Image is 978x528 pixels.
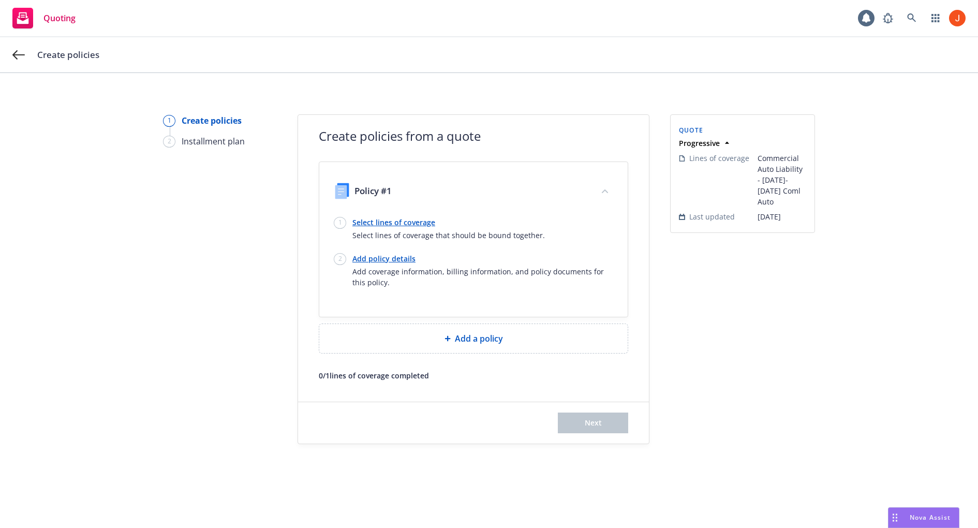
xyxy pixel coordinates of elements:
a: Quoting [8,4,80,33]
div: Add a policy [319,324,628,354]
button: Next [558,413,628,433]
h1: Policy #1 [354,185,392,196]
button: Nova Assist [888,507,959,528]
div: 0 / 1 lines of coverage completed [319,370,429,381]
div: 2 [334,253,346,265]
a: Switch app [925,8,946,28]
span: Create policies [37,49,99,61]
span: Last updated [689,211,735,222]
span: Commercial Auto Liability - [DATE]-[DATE] Coml Auto [758,153,806,207]
div: Policy #1collapse content [321,170,626,213]
a: Select lines of coverage [352,217,545,228]
span: Quote [679,126,703,135]
span: Add coverage information, billing information, and policy documents for this policy. [352,266,613,288]
span: Next [585,418,602,428]
div: 1 [334,217,346,229]
a: Add policy details [352,253,613,264]
img: photo [949,10,966,26]
div: 1 [163,115,175,127]
a: Report a Bug [878,8,898,28]
span: Add a policy [455,332,503,345]
div: Create policies [182,114,242,127]
strong: Progressive [679,138,720,148]
span: Select lines of coverage that should be bound together. [352,230,545,241]
span: Nova Assist [910,513,951,522]
div: Installment plan [182,135,245,148]
span: Quoting [43,14,76,22]
div: 2 [163,136,175,148]
span: [DATE] [758,211,806,222]
span: Lines of coverage [689,153,749,164]
span: Create policies from a quote [319,127,628,145]
div: Drag to move [888,508,901,527]
button: collapse content [597,183,613,199]
a: Search [901,8,922,28]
